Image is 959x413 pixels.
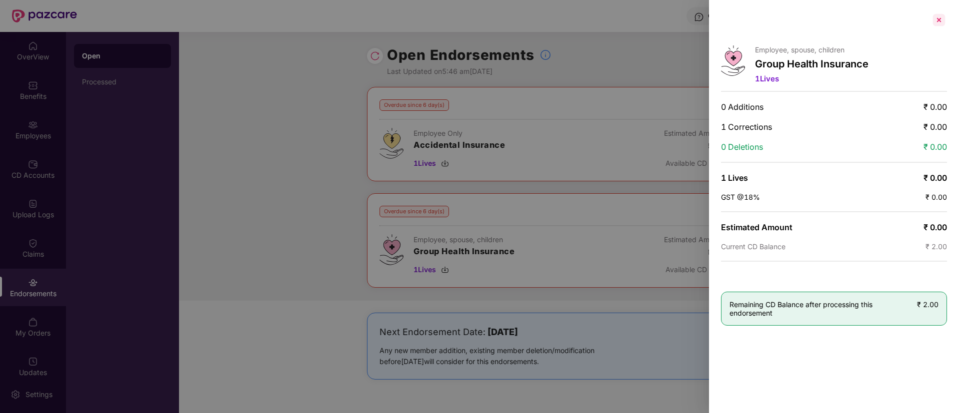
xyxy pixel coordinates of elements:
[917,300,938,309] span: ₹ 2.00
[721,45,745,76] img: svg+xml;base64,PHN2ZyB4bWxucz0iaHR0cDovL3d3dy53My5vcmcvMjAwMC9zdmciIHdpZHRoPSI0Ny43MTQiIGhlaWdodD...
[721,173,748,183] span: 1 Lives
[923,102,947,112] span: ₹ 0.00
[721,193,760,201] span: GST @18%
[755,74,779,83] span: 1 Lives
[729,300,917,317] span: Remaining CD Balance after processing this endorsement
[755,58,868,70] p: Group Health Insurance
[721,122,772,132] span: 1 Corrections
[755,45,868,54] p: Employee, spouse, children
[721,222,792,232] span: Estimated Amount
[923,122,947,132] span: ₹ 0.00
[923,222,947,232] span: ₹ 0.00
[925,193,947,201] span: ₹ 0.00
[721,142,763,152] span: 0 Deletions
[923,173,947,183] span: ₹ 0.00
[721,102,763,112] span: 0 Additions
[721,242,785,251] span: Current CD Balance
[923,142,947,152] span: ₹ 0.00
[925,242,947,251] span: ₹ 2.00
